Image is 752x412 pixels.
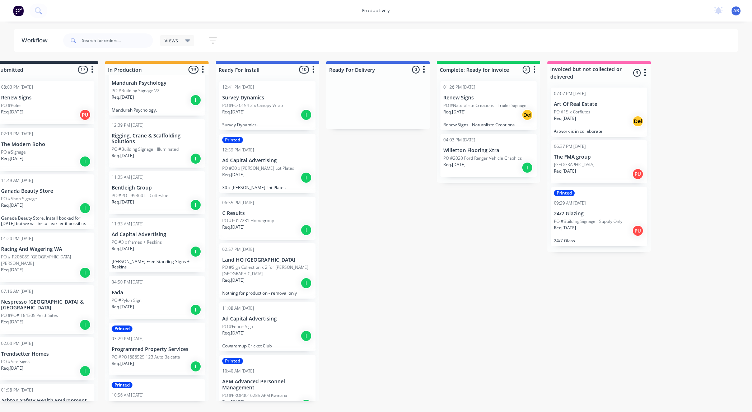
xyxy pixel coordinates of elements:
[1,84,33,90] div: 08:03 PM [DATE]
[109,218,205,272] div: 11:33 AM [DATE]Ad Capital AdvertisingPO #3 x frames + ReskinsReq.[DATE]I[PERSON_NAME] Free Standi...
[222,368,254,374] div: 10:40 AM [DATE]
[443,109,466,115] p: Req. [DATE]
[551,140,647,183] div: 06:37 PM [DATE]The FMA group[GEOGRAPHIC_DATA]Req.[DATE]PU
[112,107,202,113] p: Mandurah Psychology.
[554,211,644,217] p: 24/7 Glazing
[112,259,202,270] p: [PERSON_NAME] Free Standing Signs + Reskins
[1,155,23,162] p: Req. [DATE]
[79,202,91,214] div: I
[300,172,312,183] div: I
[443,148,534,154] p: Willetton Flooring Xtra
[300,277,312,289] div: I
[13,5,24,16] img: Factory
[22,36,51,45] div: Workflow
[222,379,313,391] p: APM Advanced Personnel Management
[112,88,159,94] p: PO #Building Signage V2
[222,95,313,101] p: Survey Dynamics
[222,316,313,322] p: Ad Capital Advertising
[443,155,522,161] p: PO #2020 Ford Ranger Vehicle Graphics
[219,81,316,130] div: 12:41 PM [DATE]Survey DynamicsPO #PO-0154 2 x Canopy WrapReq.[DATE]ISurvey Dynamics.
[1,177,33,184] div: 11:49 AM [DATE]
[1,235,33,242] div: 01:20 PM [DATE]
[109,119,205,168] div: 12:39 PM [DATE]Rigging, Crane & Scaffolding SolutionsPO #Building Signage - IlluminatedReq.[DATE]I
[190,361,201,372] div: I
[522,162,533,173] div: I
[300,224,312,236] div: I
[1,398,92,404] p: Ashton Safety Health Environment
[443,102,527,109] p: PO #Naturaliste Creations - Trailer Signage
[222,323,253,330] p: PO #Fence Sign
[222,257,313,263] p: Land HQ [GEOGRAPHIC_DATA]
[164,37,178,44] span: Views
[440,134,537,177] div: 04:03 PM [DATE]Willetton Flooring XtraPO #2020 Ford Ranger Vehicle GraphicsReq.[DATE]I
[1,387,33,393] div: 01:58 PM [DATE]
[112,80,202,86] p: Mandurah Psychology
[112,185,202,191] p: Bentleigh Group
[551,88,647,137] div: 07:07 PM [DATE]Art Of Real EstatePO #15 x CorflutesReq.[DATE]DelArtwork is in collaborate
[222,290,313,296] p: Nothing for production - removal only
[1,351,92,357] p: Trendsetter Homes
[112,354,180,360] p: PO #PO1686525 123 Auto Balcatta
[1,188,92,194] p: Ganada Beauty Store
[551,187,647,246] div: Printed09:29 AM [DATE]24/7 GlazingPO #Building Signage - Supply OnlyReq.[DATE]PU24/7 Glass
[1,319,23,325] p: Req. [DATE]
[222,109,244,115] p: Req. [DATE]
[1,109,23,115] p: Req. [DATE]
[554,90,586,97] div: 07:07 PM [DATE]
[1,312,58,319] p: PO #PO# 184305 Perth Sites
[112,336,144,342] div: 03:29 PM [DATE]
[222,246,254,253] div: 02:57 PM [DATE]
[1,340,33,347] div: 02:00 PM [DATE]
[219,243,316,299] div: 02:57 PM [DATE]Land HQ [GEOGRAPHIC_DATA]PO #Sign Collection x 2 for [PERSON_NAME][GEOGRAPHIC_DATA...
[79,267,91,278] div: I
[443,84,475,90] div: 01:26 PM [DATE]
[1,202,23,209] p: Req. [DATE]
[222,210,313,216] p: C Results
[112,304,134,310] p: Req. [DATE]
[222,399,244,405] p: Req. [DATE]
[554,154,644,160] p: The FMA group
[222,84,254,90] div: 12:41 PM [DATE]
[112,133,202,145] p: Rigging, Crane & Scaffolding Solutions
[632,225,644,237] div: PU
[109,323,205,375] div: Printed03:29 PM [DATE]Programmed Property ServicesPO #PO1686525 123 Auto BalcattaReq.[DATE]I
[112,245,134,252] p: Req. [DATE]
[554,225,576,231] p: Req. [DATE]
[443,137,475,143] div: 04:03 PM [DATE]
[222,343,313,348] p: Cowaramup Cricket Club
[1,267,23,273] p: Req. [DATE]
[1,359,30,365] p: PO #Site Signs
[219,134,316,193] div: Printed12:59 PM [DATE]Ad Capital AdvertisingPO #30 x [PERSON_NAME] Lot PlatesReq.[DATE]I30 x [PER...
[1,215,92,226] p: Ganada Beauty Store. Install booked for [DATE] but we will install earlier if possible.
[112,192,168,199] p: PO #PO - 99360 LL Cottesloe
[112,290,202,296] p: Fada
[190,304,201,315] div: I
[112,382,132,388] div: Printed
[554,143,586,150] div: 06:37 PM [DATE]
[222,122,313,127] p: Survey Dynamics.
[554,168,576,174] p: Req. [DATE]
[222,305,254,312] div: 11:08 AM [DATE]
[112,94,134,100] p: Req. [DATE]
[222,147,254,153] div: 12:59 PM [DATE]
[222,185,313,190] p: 30 x [PERSON_NAME] Lot Plates
[1,365,23,371] p: Req. [DATE]
[554,115,576,122] p: Req. [DATE]
[733,8,739,14] span: AB
[1,288,33,295] div: 07:16 AM [DATE]
[1,299,92,311] p: Nespresso [GEOGRAPHIC_DATA] & [GEOGRAPHIC_DATA]
[109,171,205,214] div: 11:35 AM [DATE]Bentleigh GroupPO #PO - 99360 LL CottesloeReq.[DATE]I
[79,365,91,377] div: I
[222,358,243,364] div: Printed
[300,109,312,121] div: I
[222,224,244,230] p: Req. [DATE]
[82,33,153,48] input: Search for orders...
[190,94,201,106] div: I
[1,95,92,101] p: Renew Signs
[79,319,91,331] div: I
[632,116,644,127] div: Del
[222,158,313,164] p: Ad Capital Advertising
[79,156,91,167] div: I
[112,221,144,227] div: 11:33 AM [DATE]
[112,392,144,398] div: 10:56 AM [DATE]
